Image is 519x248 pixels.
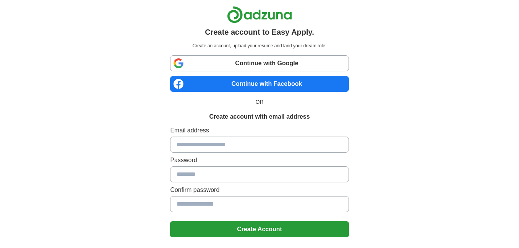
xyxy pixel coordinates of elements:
img: Adzuna logo [227,6,292,23]
label: Confirm password [170,185,349,195]
label: Email address [170,126,349,135]
span: OR [251,98,268,106]
h1: Create account with email address [209,112,310,121]
h1: Create account to Easy Apply. [205,26,314,38]
a: Continue with Facebook [170,76,349,92]
label: Password [170,156,349,165]
a: Continue with Google [170,55,349,71]
button: Create Account [170,221,349,237]
p: Create an account, upload your resume and land your dream role. [172,42,347,49]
